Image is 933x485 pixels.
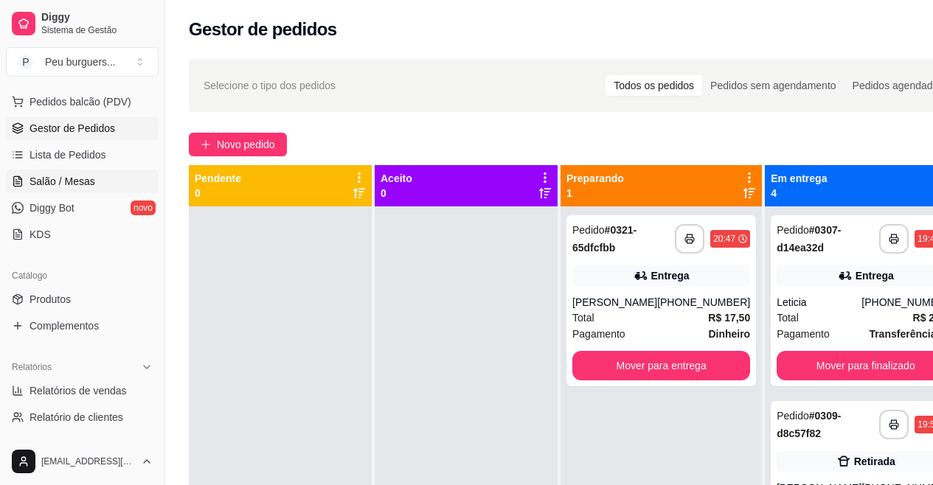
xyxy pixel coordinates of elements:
[381,186,412,200] p: 0
[217,136,275,153] span: Novo pedido
[30,200,74,215] span: Diggy Bot
[18,55,33,69] span: P
[702,75,844,96] div: Pedidos sem agendamento
[6,6,159,41] a: DiggySistema de Gestão
[651,268,690,283] div: Entrega
[30,147,106,162] span: Lista de Pedidos
[201,139,211,150] span: plus
[6,264,159,287] div: Catálogo
[572,351,750,380] button: Mover para entrega
[713,233,735,245] div: 20:47
[189,133,287,156] button: Novo pedido
[41,11,153,24] span: Diggy
[708,328,750,340] strong: Dinheiro
[6,116,159,140] a: Gestor de Pedidos
[6,223,159,246] a: KDS
[6,170,159,193] a: Salão / Mesas
[856,268,894,283] div: Entrega
[6,90,159,114] button: Pedidos balcão (PDV)
[30,227,51,242] span: KDS
[606,75,702,96] div: Todos os pedidos
[6,444,159,479] button: [EMAIL_ADDRESS][DOMAIN_NAME]
[572,326,625,342] span: Pagamento
[195,171,241,186] p: Pendente
[45,55,116,69] div: Peu burguers ...
[30,292,71,307] span: Produtos
[30,121,115,136] span: Gestor de Pedidos
[6,405,159,429] a: Relatório de clientes
[6,47,159,77] button: Select a team
[771,186,827,200] p: 4
[12,361,52,373] span: Relatórios
[854,454,895,469] div: Retirada
[777,410,841,439] strong: # 0309-d8c57f82
[6,379,159,402] a: Relatórios de vendas
[381,171,412,186] p: Aceito
[6,287,159,311] a: Produtos
[777,310,799,326] span: Total
[566,186,624,200] p: 1
[41,24,153,36] span: Sistema de Gestão
[777,224,841,254] strong: # 0307-d14ea32d
[204,77,336,94] span: Selecione o tipo dos pedidos
[777,410,809,422] span: Pedido
[777,224,809,236] span: Pedido
[30,318,99,333] span: Complementos
[6,196,159,220] a: Diggy Botnovo
[6,143,159,167] a: Lista de Pedidos
[572,295,657,310] div: [PERSON_NAME]
[572,224,605,236] span: Pedido
[777,326,830,342] span: Pagamento
[771,171,827,186] p: Em entrega
[572,310,594,326] span: Total
[30,410,123,425] span: Relatório de clientes
[6,432,159,456] a: Relatório de mesas
[30,436,119,451] span: Relatório de mesas
[41,456,135,467] span: [EMAIL_ADDRESS][DOMAIN_NAME]
[572,224,637,254] strong: # 0321-65dfcfbb
[30,383,127,398] span: Relatórios de vendas
[189,18,337,41] h2: Gestor de pedidos
[708,312,750,324] strong: R$ 17,50
[777,295,861,310] div: Leticia
[195,186,241,200] p: 0
[6,314,159,338] a: Complementos
[30,94,131,109] span: Pedidos balcão (PDV)
[30,174,95,189] span: Salão / Mesas
[657,295,750,310] div: [PHONE_NUMBER]
[566,171,624,186] p: Preparando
